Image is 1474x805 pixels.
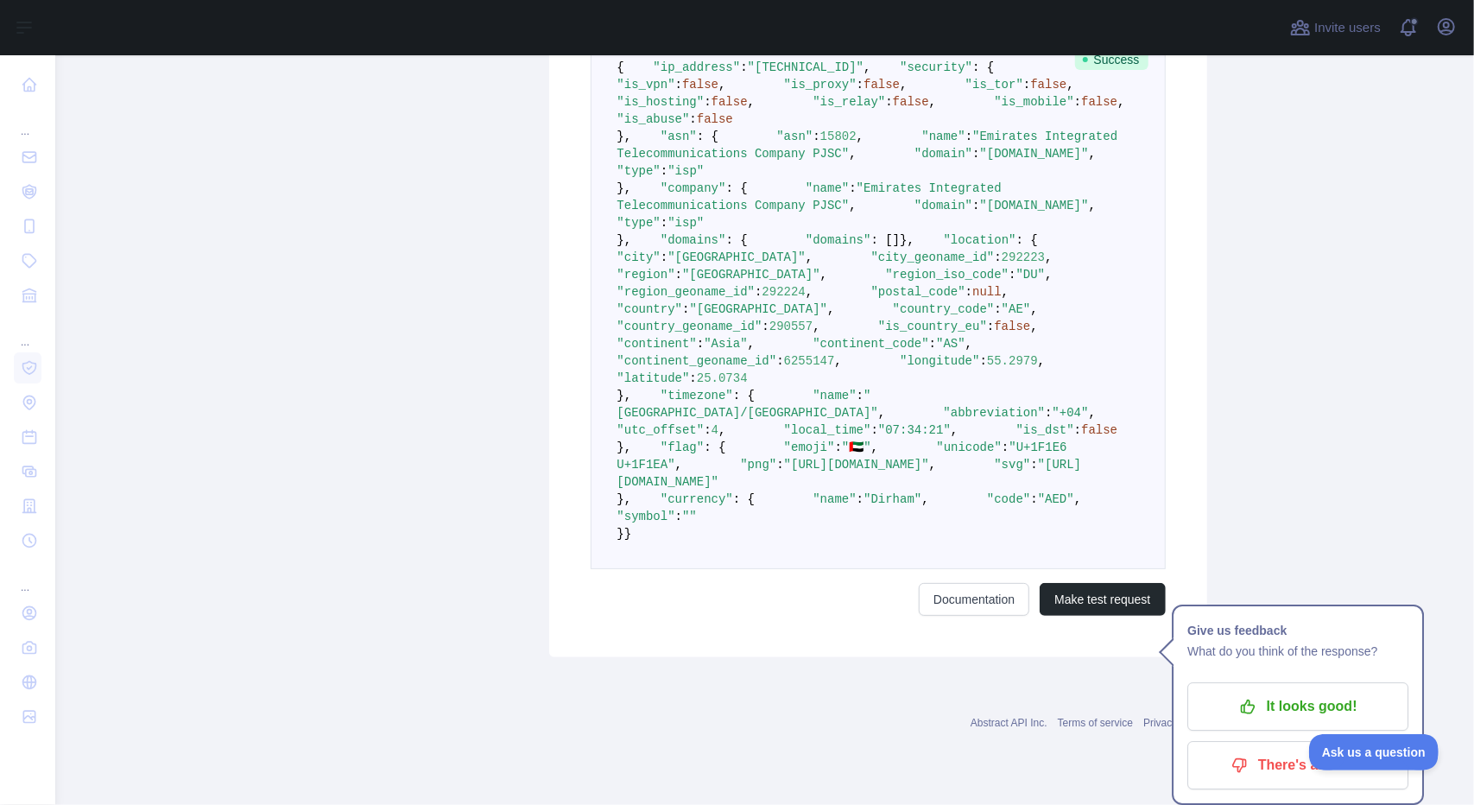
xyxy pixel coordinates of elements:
[1030,78,1066,92] span: false
[1089,199,1096,212] span: ,
[813,130,819,143] span: :
[1023,78,1030,92] span: :
[784,354,835,368] span: 6255147
[864,492,921,506] span: "Dirham"
[740,60,747,74] span: :
[864,60,870,74] span: ,
[820,130,857,143] span: 15802
[994,458,1030,472] span: "svg"
[813,320,819,333] span: ,
[718,423,725,437] span: ,
[1016,233,1038,247] span: : {
[654,60,741,74] span: "ip_address"
[675,78,682,92] span: :
[675,268,682,282] span: :
[1045,406,1052,420] span: :
[849,199,856,212] span: ,
[1089,147,1096,161] span: ,
[690,112,697,126] span: :
[994,95,1073,109] span: "is_mobile"
[849,181,856,195] span: :
[617,95,705,109] span: "is_hosting"
[871,285,965,299] span: "postal_code"
[806,285,813,299] span: ,
[617,389,632,402] span: },
[748,95,755,109] span: ,
[857,130,864,143] span: ,
[682,268,820,282] span: "[GEOGRAPHIC_DATA]"
[921,492,928,506] span: ,
[900,354,979,368] span: "longitude"
[617,371,690,385] span: "latitude"
[690,371,697,385] span: :
[849,147,856,161] span: ,
[617,337,697,351] span: "continent"
[864,78,900,92] span: false
[667,250,806,264] span: "[GEOGRAPHIC_DATA]"
[1074,423,1081,437] span: :
[980,199,1089,212] span: "[DOMAIN_NAME]"
[965,130,972,143] span: :
[776,130,813,143] span: "asn"
[617,181,632,195] span: },
[733,492,755,506] span: : {
[784,423,871,437] span: "local_time"
[965,78,1023,92] span: "is_tor"
[987,320,994,333] span: :
[784,458,929,472] span: "[URL][DOMAIN_NAME]"
[871,441,878,454] span: ,
[994,302,1001,316] span: :
[661,250,667,264] span: :
[718,78,725,92] span: ,
[617,441,632,454] span: },
[661,441,704,454] span: "flag"
[624,527,631,541] span: }
[704,423,711,437] span: :
[972,147,979,161] span: :
[667,216,704,230] span: "isp"
[1117,95,1124,109] span: ,
[617,423,705,437] span: "utc_offset"
[1066,78,1073,92] span: ,
[1314,18,1381,38] span: Invite users
[871,233,901,247] span: : []
[1081,95,1117,109] span: false
[914,199,972,212] span: "domain"
[987,492,1030,506] span: "code"
[617,285,756,299] span: "region_geoname_id"
[900,78,907,92] span: ,
[617,130,632,143] span: },
[1074,95,1081,109] span: :
[813,389,856,402] span: "name"
[617,510,675,523] span: "symbol"
[1016,268,1046,282] span: "DU"
[919,583,1029,616] a: Documentation
[929,458,936,472] span: ,
[704,337,747,351] span: "Asia"
[617,233,632,247] span: },
[661,233,726,247] span: "domains"
[748,337,755,351] span: ,
[871,423,878,437] span: :
[617,268,675,282] span: "region"
[893,302,995,316] span: "country_code"
[1187,620,1408,641] h1: Give us feedback
[784,441,835,454] span: "emoji"
[871,250,995,264] span: "city_geoname_id"
[827,302,834,316] span: ,
[1089,406,1096,420] span: ,
[617,60,624,74] span: {
[936,337,965,351] span: "AS"
[704,95,711,109] span: :
[857,78,864,92] span: :
[1040,583,1165,616] button: Make test request
[682,302,689,316] span: :
[972,60,994,74] span: : {
[726,181,748,195] span: : {
[748,60,864,74] span: "[TECHNICAL_ID]"
[712,95,748,109] span: false
[661,164,667,178] span: :
[755,285,762,299] span: :
[661,492,733,506] span: "currency"
[951,423,958,437] span: ,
